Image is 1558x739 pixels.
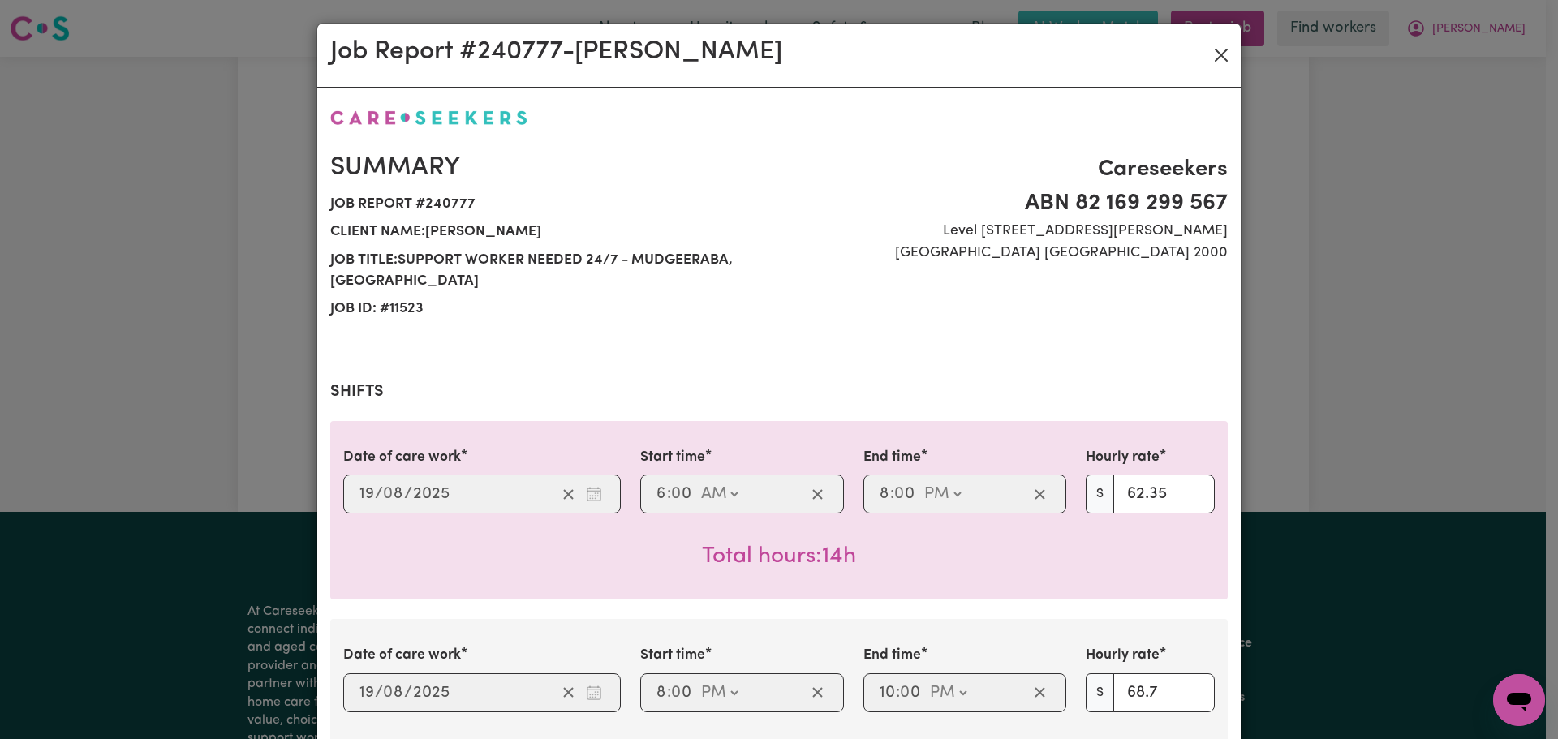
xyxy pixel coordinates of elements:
input: -- [895,482,916,506]
input: -- [359,482,375,506]
button: Clear date [556,681,581,705]
span: : [890,485,894,503]
iframe: Button to launch messaging window [1493,674,1545,726]
label: Start time [640,447,705,468]
span: / [404,485,412,503]
input: -- [384,482,404,506]
input: -- [901,681,922,705]
input: ---- [412,681,450,705]
button: Enter the date of care work [581,482,607,506]
span: 0 [900,685,910,701]
span: Careseekers [789,153,1228,187]
span: ABN 82 169 299 567 [789,187,1228,221]
span: 0 [671,486,681,502]
img: Careseekers logo [330,110,527,125]
span: 0 [383,486,393,502]
span: : [896,684,900,702]
button: Clear date [556,482,581,506]
label: Date of care work [343,645,461,666]
span: : [667,485,671,503]
input: -- [879,482,890,506]
input: -- [656,681,667,705]
input: -- [672,681,693,705]
label: End time [863,447,921,468]
span: Level [STREET_ADDRESS][PERSON_NAME] [789,221,1228,242]
span: $ [1086,475,1114,513]
span: Client name: [PERSON_NAME] [330,218,769,246]
input: -- [359,681,375,705]
span: / [375,485,383,503]
span: / [375,684,383,702]
span: $ [1086,673,1114,712]
label: Start time [640,645,705,666]
input: -- [384,681,404,705]
span: [GEOGRAPHIC_DATA] [GEOGRAPHIC_DATA] 2000 [789,243,1228,264]
span: : [667,684,671,702]
input: -- [656,482,667,506]
h2: Job Report # 240777 - [PERSON_NAME] [330,37,782,67]
span: Job report # 240777 [330,191,769,218]
span: 0 [894,486,904,502]
button: Close [1208,42,1234,68]
label: Hourly rate [1086,447,1160,468]
input: -- [879,681,896,705]
label: Date of care work [343,447,461,468]
label: Hourly rate [1086,645,1160,666]
span: Job ID: # 11523 [330,295,769,323]
h2: Summary [330,153,769,183]
input: ---- [412,482,450,506]
label: End time [863,645,921,666]
span: 0 [671,685,681,701]
button: Enter the date of care work [581,681,607,705]
span: Total hours worked: 14 hours [702,545,856,568]
input: -- [672,482,693,506]
span: / [404,684,412,702]
span: Job title: Support Worker Needed 24/7 - MUDGEERABA, [GEOGRAPHIC_DATA] [330,247,769,296]
h2: Shifts [330,382,1228,402]
span: 0 [383,685,393,701]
